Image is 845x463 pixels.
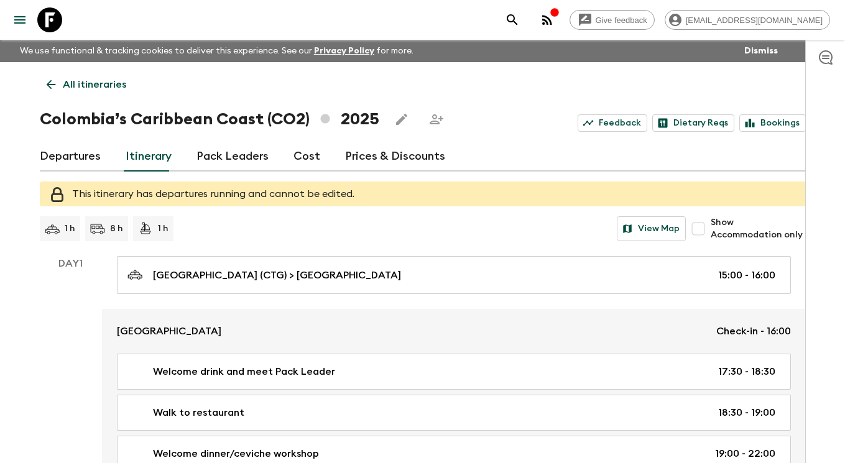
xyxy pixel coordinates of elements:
p: [GEOGRAPHIC_DATA] [117,324,221,339]
a: All itineraries [40,72,133,97]
p: Welcome drink and meet Pack Leader [153,364,335,379]
p: Walk to restaurant [153,405,244,420]
span: This itinerary has departures running and cannot be edited. [72,189,354,199]
p: All itineraries [63,77,126,92]
p: 18:30 - 19:00 [718,405,775,420]
p: Check-in - 16:00 [716,324,791,339]
a: Departures [40,142,101,172]
a: Welcome drink and meet Pack Leader17:30 - 18:30 [117,354,791,390]
button: Edit this itinerary [389,107,414,132]
p: 1 h [158,222,169,235]
button: menu [7,7,32,32]
a: Itinerary [126,142,172,172]
span: Show Accommodation only [711,216,805,241]
a: Prices & Discounts [345,142,445,172]
a: Bookings [739,114,806,132]
a: Give feedback [570,10,655,30]
p: 15:00 - 16:00 [718,268,775,283]
a: Pack Leaders [196,142,269,172]
p: Welcome dinner/ceviche workshop [153,446,319,461]
button: View Map [617,216,686,241]
a: Walk to restaurant18:30 - 19:00 [117,395,791,431]
p: We use functional & tracking cookies to deliver this experience. See our for more. [15,40,418,62]
p: 17:30 - 18:30 [718,364,775,379]
p: 8 h [110,222,123,235]
p: Day 1 [40,256,102,271]
button: search adventures [500,7,525,32]
a: Cost [293,142,320,172]
a: Privacy Policy [314,47,374,55]
h1: Colombia’s Caribbean Coast (CO2) 2025 [40,107,379,132]
a: [GEOGRAPHIC_DATA] (CTG) > [GEOGRAPHIC_DATA]15:00 - 16:00 [117,256,791,294]
div: [EMAIL_ADDRESS][DOMAIN_NAME] [665,10,830,30]
a: Feedback [578,114,647,132]
p: 19:00 - 22:00 [715,446,775,461]
span: [EMAIL_ADDRESS][DOMAIN_NAME] [679,16,829,25]
a: Dietary Reqs [652,114,734,132]
p: [GEOGRAPHIC_DATA] (CTG) > [GEOGRAPHIC_DATA] [153,268,401,283]
p: 1 h [65,222,75,235]
button: Dismiss [741,42,781,60]
a: [GEOGRAPHIC_DATA]Check-in - 16:00 [102,309,806,354]
span: Share this itinerary [424,107,449,132]
span: Give feedback [589,16,654,25]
